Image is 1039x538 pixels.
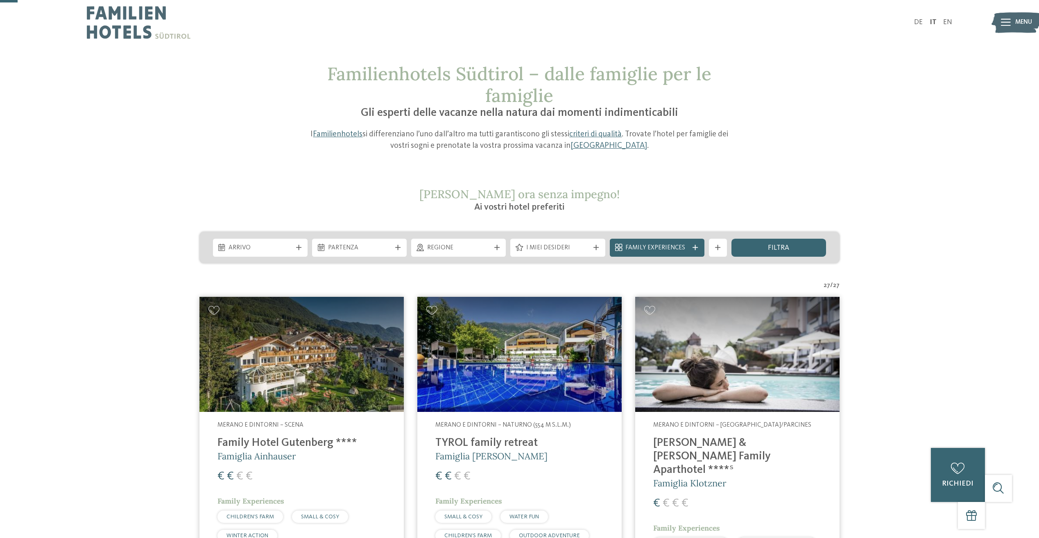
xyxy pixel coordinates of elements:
[227,470,234,482] span: €
[327,62,711,107] span: Familienhotels Südtirol – dalle famiglie per le famiglie
[931,448,985,502] a: richiedi
[830,281,833,290] span: /
[435,450,548,462] span: Famiglia [PERSON_NAME]
[328,244,391,253] span: Partenza
[914,19,923,26] a: DE
[824,281,830,290] span: 27
[570,142,647,150] a: [GEOGRAPHIC_DATA]
[569,130,622,138] a: criteri di qualità
[672,497,679,509] span: €
[427,244,490,253] span: Regione
[246,470,253,482] span: €
[435,436,604,450] h4: TYROL family retreat
[444,514,482,520] span: SMALL & COSY
[435,422,571,428] span: Merano e dintorni – Naturno (554 m s.l.m.)
[768,244,789,252] span: filtra
[942,480,973,487] span: richiedi
[313,130,362,138] a: Familienhotels
[419,187,620,201] span: [PERSON_NAME] ora senza impegno!
[236,470,243,482] span: €
[653,422,811,428] span: Merano e dintorni – [GEOGRAPHIC_DATA]/Parcines
[653,497,660,509] span: €
[509,514,539,520] span: WATER FUN
[226,514,274,520] span: CHILDREN’S FARM
[199,297,404,412] img: Family Hotel Gutenberg ****
[653,436,822,477] h4: [PERSON_NAME] & [PERSON_NAME] Family Aparthotel ****ˢ
[361,107,678,119] span: Gli esperti delle vacanze nella natura dai momenti indimenticabili
[1015,18,1032,27] span: Menu
[681,497,688,509] span: €
[464,470,471,482] span: €
[930,19,937,26] a: IT
[229,244,292,253] span: Arrivo
[217,470,224,482] span: €
[217,496,284,506] span: Family Experiences
[653,523,720,533] span: Family Experiences
[474,203,564,212] span: Ai vostri hotel preferiti
[435,496,502,506] span: Family Experiences
[217,422,303,428] span: Merano e dintorni – Scena
[435,470,442,482] span: €
[943,19,952,26] a: EN
[445,470,452,482] span: €
[635,297,840,412] img: Cercate un hotel per famiglie? Qui troverete solo i migliori!
[301,514,339,520] span: SMALL & COSY
[625,244,688,253] span: Family Experiences
[306,129,734,151] p: I si differenziano l’uno dall’altro ma tutti garantiscono gli stessi . Trovate l’hotel per famigl...
[653,477,727,489] span: Famiglia Klotzner
[526,244,589,253] span: I miei desideri
[833,281,840,290] span: 27
[217,450,296,462] span: Famiglia Ainhauser
[217,436,386,450] h4: Family Hotel Gutenberg ****
[454,470,461,482] span: €
[417,297,622,412] img: Familien Wellness Residence Tyrol ****
[663,497,670,509] span: €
